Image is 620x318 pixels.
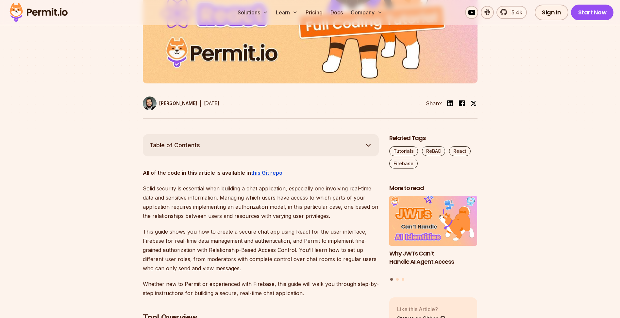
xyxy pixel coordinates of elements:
[389,134,478,142] h2: Related Tags
[143,169,251,176] strong: All of the code in this article is available in
[143,97,197,110] a: [PERSON_NAME]
[496,6,527,19] a: 5.4k
[390,278,393,281] button: Go to slide 1
[389,250,478,266] h3: Why JWTs Can’t Handle AI Agent Access
[143,227,379,273] p: This guide shows you how to create a secure chat app using React for the user interface, Firebase...
[402,278,404,281] button: Go to slide 3
[159,100,197,107] p: [PERSON_NAME]
[251,169,282,176] a: this Git repo
[426,99,442,107] li: Share:
[143,134,379,156] button: Table of Contents
[328,6,345,19] a: Docs
[535,5,568,20] a: Sign In
[200,99,201,107] div: |
[143,184,379,221] p: Solid security is essential when building a chat application, especially one involving real-time ...
[389,196,478,274] li: 1 of 3
[235,6,271,19] button: Solutions
[149,141,200,150] span: Table of Contents
[446,99,454,107] img: linkedin
[571,5,614,20] a: Start Now
[389,196,478,246] img: Why JWTs Can’t Handle AI Agent Access
[204,100,219,106] time: [DATE]
[303,6,325,19] a: Pricing
[449,146,471,156] a: React
[348,6,385,19] button: Company
[389,196,478,282] div: Posts
[422,146,445,156] a: ReBAC
[273,6,300,19] button: Learn
[389,146,418,156] a: Tutorials
[143,97,157,110] img: Gabriel L. Manor
[396,278,399,281] button: Go to slide 2
[389,184,478,192] h2: More to read
[458,99,466,107] img: facebook
[7,1,71,24] img: Permit logo
[508,9,522,16] span: 5.4k
[143,279,379,298] p: Whether new to Permit or experienced with Firebase, this guide will walk you through step-by-step...
[470,100,477,107] img: twitter
[389,159,418,168] a: Firebase
[389,196,478,274] a: Why JWTs Can’t Handle AI Agent AccessWhy JWTs Can’t Handle AI Agent Access
[397,305,446,313] p: Like this Article?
